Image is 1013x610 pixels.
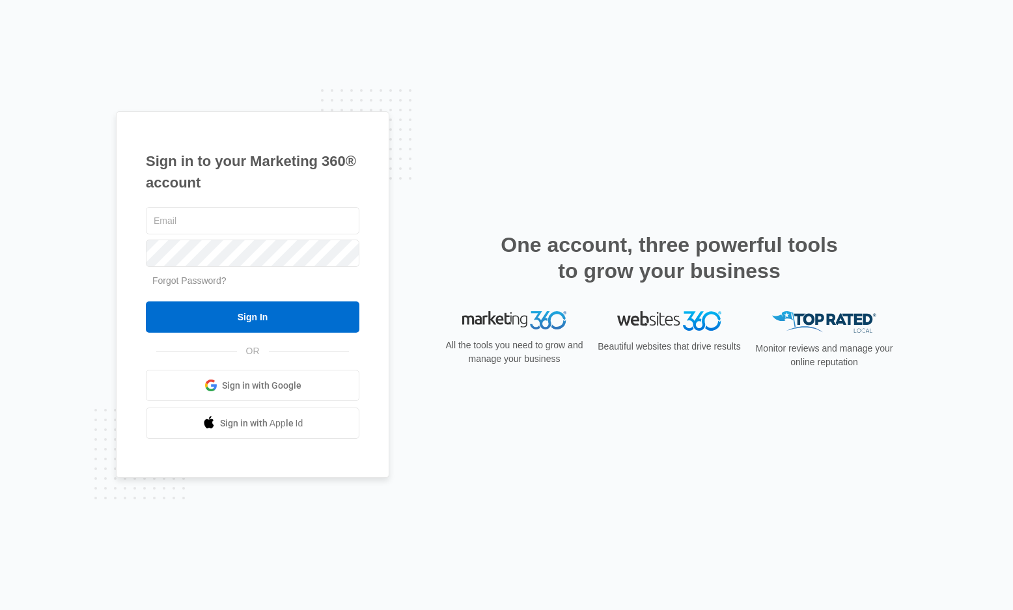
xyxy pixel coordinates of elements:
[220,417,303,430] span: Sign in with Apple Id
[772,311,876,333] img: Top Rated Local
[617,311,721,330] img: Websites 360
[462,311,566,329] img: Marketing 360
[237,344,269,358] span: OR
[596,340,742,354] p: Beautiful websites that drive results
[146,301,359,333] input: Sign In
[146,370,359,401] a: Sign in with Google
[222,379,301,393] span: Sign in with Google
[146,408,359,439] a: Sign in with Apple Id
[751,342,897,369] p: Monitor reviews and manage your online reputation
[152,275,227,286] a: Forgot Password?
[441,339,587,366] p: All the tools you need to grow and manage your business
[146,207,359,234] input: Email
[497,232,842,284] h2: One account, three powerful tools to grow your business
[146,150,359,193] h1: Sign in to your Marketing 360® account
